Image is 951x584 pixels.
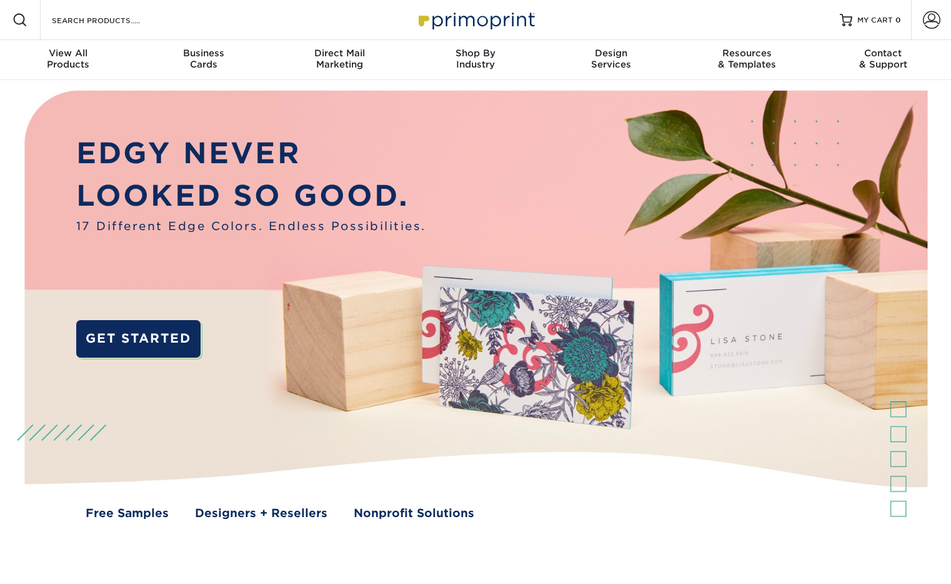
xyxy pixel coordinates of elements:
[857,15,893,26] span: MY CART
[86,505,169,521] a: Free Samples
[679,40,815,80] a: Resources& Templates
[544,48,679,59] span: Design
[815,48,951,59] span: Contact
[815,48,951,70] div: & Support
[195,505,327,521] a: Designers + Resellers
[76,174,426,217] p: LOOKED SO GOOD.
[679,48,815,59] span: Resources
[413,6,538,33] img: Primoprint
[544,48,679,70] div: Services
[354,505,474,521] a: Nonprofit Solutions
[272,48,407,59] span: Direct Mail
[76,218,426,234] span: 17 Different Edge Colors. Endless Possibilities.
[272,48,407,70] div: Marketing
[407,40,543,80] a: Shop ByIndustry
[272,40,407,80] a: Direct MailMarketing
[407,48,543,59] span: Shop By
[136,48,271,59] span: Business
[679,48,815,70] div: & Templates
[815,40,951,80] a: Contact& Support
[136,48,271,70] div: Cards
[51,13,172,28] input: SEARCH PRODUCTS.....
[136,40,271,80] a: BusinessCards
[76,320,201,358] a: GET STARTED
[895,16,901,24] span: 0
[544,40,679,80] a: DesignServices
[407,48,543,70] div: Industry
[76,132,426,174] p: EDGY NEVER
